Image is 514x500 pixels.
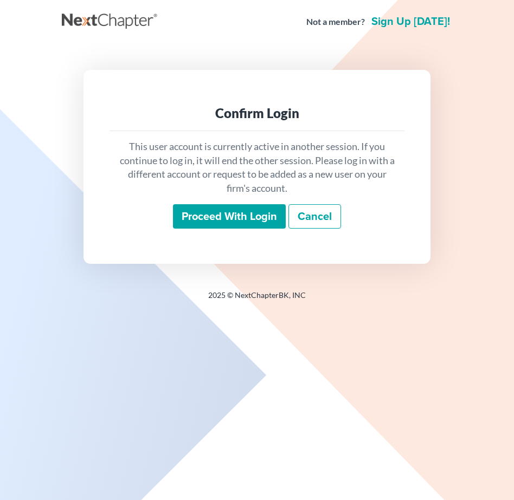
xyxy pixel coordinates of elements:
div: 2025 © NextChapterBK, INC [62,290,452,309]
input: Proceed with login [173,204,286,229]
p: This user account is currently active in another session. If you continue to log in, it will end ... [118,140,396,196]
a: Sign up [DATE]! [369,16,452,27]
strong: Not a member? [306,16,365,28]
a: Cancel [288,204,341,229]
div: Confirm Login [118,105,396,122]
